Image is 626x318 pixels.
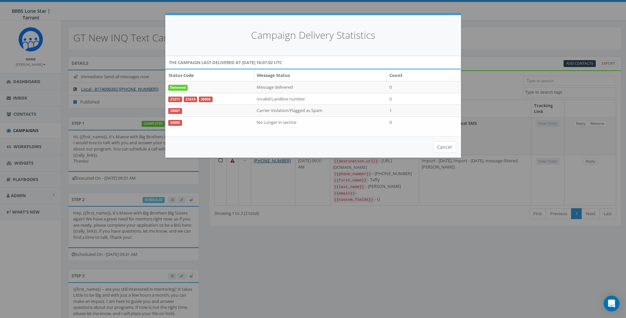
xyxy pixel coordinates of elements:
td: Carrier Violation/Flagged as Spam [254,105,387,117]
td: Invalid/Landline number [254,93,387,105]
div: Open Intercom Messenger [604,296,619,311]
span: Delivered [168,85,188,91]
td: No Longer in service [254,116,387,128]
a: 21211 [168,97,182,102]
td: 0 [387,116,460,128]
td: 0 [387,81,460,93]
b: Count [389,72,403,78]
h4: Campaign Delivery Statistics [175,28,451,42]
a: 30005 [168,120,182,126]
button: Cancel [433,142,456,153]
td: 1 [387,105,460,117]
b: Status Code [169,72,194,78]
a: 21614 [184,97,197,102]
a: 30006 [199,97,213,102]
td: Message delivered [254,81,387,93]
td: 0 [387,93,460,105]
a: 30007 [168,108,182,114]
div: The campaign last delivered at [DATE] 16:07:02 UTC [165,56,461,69]
b: Message Status [257,72,290,78]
